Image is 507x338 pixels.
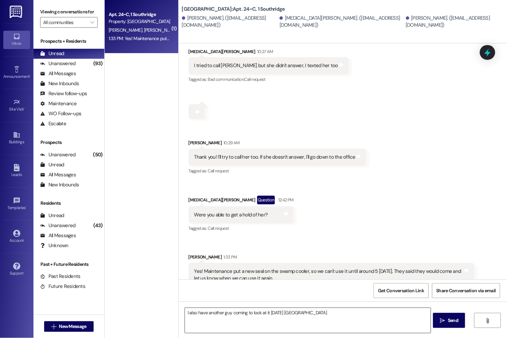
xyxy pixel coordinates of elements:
div: [MEDICAL_DATA][PERSON_NAME]. ([EMAIL_ADDRESS][DOMAIN_NAME]) [280,15,404,29]
div: Unread [40,161,64,168]
span: • [24,106,25,111]
div: Unanswered [40,222,76,229]
div: (43) [92,220,104,231]
a: Account [3,228,30,246]
div: Unread [40,212,64,219]
div: Question [257,196,275,204]
div: Past + Future Residents [33,261,104,268]
div: Residents [33,200,104,207]
div: Prospects [33,139,104,146]
div: Yes! Maintenance put a new seal on the swamp cooler, so we can't use it until around 5 [DATE]. Th... [194,268,464,282]
label: Viewing conversations for [40,7,98,17]
i:  [440,318,445,323]
span: Call request [244,76,266,82]
div: Unanswered [40,151,76,158]
div: Thank you! I'll try to call her too. If she doesn't answer, I'll go down to the office [194,154,356,161]
div: All Messages [40,232,76,239]
div: [PERSON_NAME]. ([EMAIL_ADDRESS][DOMAIN_NAME]) [406,15,502,29]
img: ResiDesk Logo [10,6,23,18]
button: Share Conversation via email [432,283,500,298]
div: Unknown [40,242,69,249]
div: Past Residents [40,273,81,280]
div: Apt. 24~C, 1 Southridge [109,11,171,18]
div: New Inbounds [40,80,79,87]
span: Call request [208,168,229,174]
textarea: I also have another guy coming to look at it [DATE] [GEOGRAPHIC_DATA] [185,308,431,333]
div: [PERSON_NAME] [189,253,474,263]
div: Future Residents [40,283,85,290]
div: All Messages [40,70,76,77]
div: [PERSON_NAME] [189,139,367,149]
div: Tagged as: [189,74,349,84]
a: Inbox [3,31,30,49]
button: New Message [44,321,94,332]
div: 10:27 AM [256,48,273,55]
input: All communities [43,17,87,28]
span: • [30,73,31,78]
div: (50) [92,150,104,160]
a: Templates • [3,195,30,213]
div: Tagged as: [189,223,294,233]
a: Site Visit • [3,97,30,115]
div: I tried to call [PERSON_NAME] but she didn't answer, I texted her too [194,62,338,69]
div: 10:29 AM [222,139,240,146]
i:  [90,20,94,25]
div: Property: [GEOGRAPHIC_DATA] [109,18,171,25]
div: Unanswered [40,60,76,67]
div: [MEDICAL_DATA][PERSON_NAME] [189,196,294,206]
span: New Message [59,323,86,330]
div: 1:33 PM: Yes! Maintenance put a new seal on the swamp cooler, so we can't use it until around 5 [... [109,35,445,41]
span: Share Conversation via email [436,287,496,294]
div: Unread [40,50,64,57]
div: Review follow-ups [40,90,87,97]
div: All Messages [40,171,76,178]
div: 1:33 PM [222,253,237,261]
div: New Inbounds [40,181,79,188]
div: [MEDICAL_DATA][PERSON_NAME] [189,48,349,57]
div: Were you able to get a hold of her? [194,211,268,218]
div: Tagged as: [189,166,367,176]
div: [PERSON_NAME]. ([EMAIL_ADDRESS][DOMAIN_NAME]) [182,15,278,29]
div: Prospects + Residents [33,38,104,45]
div: 12:42 PM [277,196,294,203]
a: Buildings [3,129,30,147]
i:  [485,318,490,323]
span: [PERSON_NAME] [144,27,179,33]
div: WO Follow-ups [40,110,81,117]
span: Send [448,317,458,324]
span: Get Conversation Link [378,287,424,294]
span: Bad communication , [208,76,244,82]
a: Leads [3,162,30,180]
div: Escalate [40,120,66,127]
button: Send [433,313,466,328]
span: Call request [208,225,229,231]
i:  [51,324,56,329]
span: • [26,204,27,209]
a: Support [3,261,30,279]
b: [GEOGRAPHIC_DATA]: Apt. 24~C, 1 Southridge [182,6,285,13]
button: Get Conversation Link [374,283,428,298]
div: (93) [92,58,104,69]
span: [PERSON_NAME] [109,27,144,33]
div: Maintenance [40,100,77,107]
